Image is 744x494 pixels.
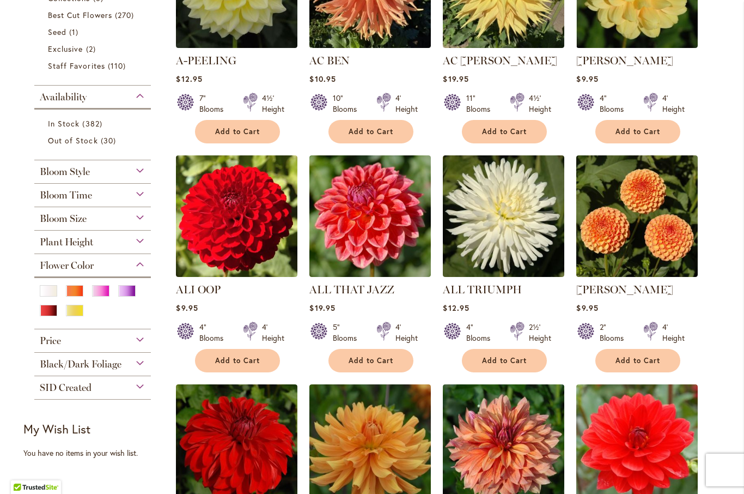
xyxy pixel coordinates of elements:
a: AC BEN [309,40,431,50]
span: Add to Cart [349,127,393,136]
strong: My Wish List [23,421,90,437]
a: A-Peeling [176,40,297,50]
a: Staff Favorites [48,60,140,71]
button: Add to Cart [195,349,280,372]
span: Black/Dark Foliage [40,358,121,370]
a: Exclusive [48,43,140,55]
span: Seed [48,27,66,37]
span: $9.95 [576,74,598,84]
span: Price [40,335,61,347]
span: Availability [40,91,87,103]
div: 4½' Height [529,93,551,115]
a: In Stock 382 [48,118,140,129]
span: 1 [69,26,81,38]
span: 30 [101,135,119,146]
span: 270 [115,9,137,21]
button: Add to Cart [462,349,547,372]
span: $12.95 [443,303,469,313]
img: AMBER QUEEN [576,155,698,277]
button: Add to Cart [462,120,547,143]
div: 2" Blooms [600,322,630,344]
div: 5" Blooms [333,322,363,344]
a: ALI OOP [176,269,297,279]
div: 4½' Height [262,93,284,115]
span: Bloom Size [40,213,87,225]
span: Add to Cart [615,127,660,136]
button: Add to Cart [595,349,680,372]
img: ALL THAT JAZZ [309,155,431,277]
a: [PERSON_NAME] [576,283,673,296]
span: $9.95 [576,303,598,313]
a: [PERSON_NAME] [576,54,673,67]
span: Plant Height [40,236,93,248]
button: Add to Cart [328,120,413,143]
span: 382 [82,118,105,129]
span: Staff Favorites [48,61,105,71]
a: AC [PERSON_NAME] [443,54,557,67]
a: ALL TRIUMPH [443,283,522,296]
a: AHOY MATEY [576,40,698,50]
a: Seed [48,26,140,38]
img: ALL TRIUMPH [443,155,564,277]
span: 110 [108,60,129,71]
a: ALI OOP [176,283,221,296]
a: AMBER QUEEN [576,269,698,279]
span: Add to Cart [215,127,260,136]
a: ALL TRIUMPH [443,269,564,279]
div: 11" Blooms [466,93,497,115]
button: Add to Cart [595,120,680,143]
iframe: Launch Accessibility Center [8,455,39,486]
span: Bloom Time [40,189,92,201]
div: You have no items in your wish list. [23,448,169,459]
span: Bloom Style [40,166,90,178]
span: Add to Cart [615,356,660,365]
span: $12.95 [176,74,202,84]
div: 4' Height [395,322,418,344]
div: 4' Height [262,322,284,344]
span: Flower Color [40,260,94,272]
div: 4" Blooms [600,93,630,115]
span: 2 [86,43,99,55]
a: ALL THAT JAZZ [309,283,394,296]
span: Out of Stock [48,135,98,146]
img: ALI OOP [176,155,297,277]
div: 4' Height [395,93,418,115]
button: Add to Cart [195,120,280,143]
div: 10" Blooms [333,93,363,115]
a: Best Cut Flowers [48,9,140,21]
span: Exclusive [48,44,83,54]
span: Add to Cart [482,127,527,136]
span: SID Created [40,382,92,394]
span: $19.95 [309,303,335,313]
span: Add to Cart [482,356,527,365]
div: 4' Height [662,93,685,115]
span: In Stock [48,118,80,129]
span: $9.95 [176,303,198,313]
div: 2½' Height [529,322,551,344]
a: ALL THAT JAZZ [309,269,431,279]
div: 4" Blooms [466,322,497,344]
div: 4' Height [662,322,685,344]
span: Add to Cart [215,356,260,365]
span: Best Cut Flowers [48,10,112,20]
a: AC BEN [309,54,350,67]
a: A-PEELING [176,54,236,67]
a: Out of Stock 30 [48,135,140,146]
a: AC Jeri [443,40,564,50]
span: $10.95 [309,74,336,84]
div: 4" Blooms [199,322,230,344]
div: 7" Blooms [199,93,230,115]
button: Add to Cart [328,349,413,372]
span: $19.95 [443,74,468,84]
span: Add to Cart [349,356,393,365]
